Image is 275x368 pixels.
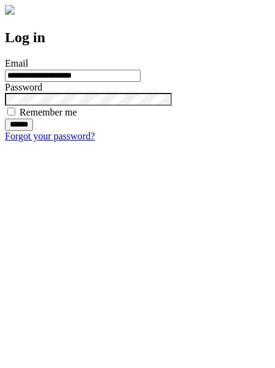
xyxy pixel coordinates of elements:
img: logo-4e3dc11c47720685a147b03b5a06dd966a58ff35d612b21f08c02c0306f2b779.png [5,5,15,15]
label: Email [5,58,28,68]
h2: Log in [5,29,270,46]
label: Remember me [20,107,77,117]
label: Password [5,82,42,92]
a: Forgot your password? [5,131,95,141]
